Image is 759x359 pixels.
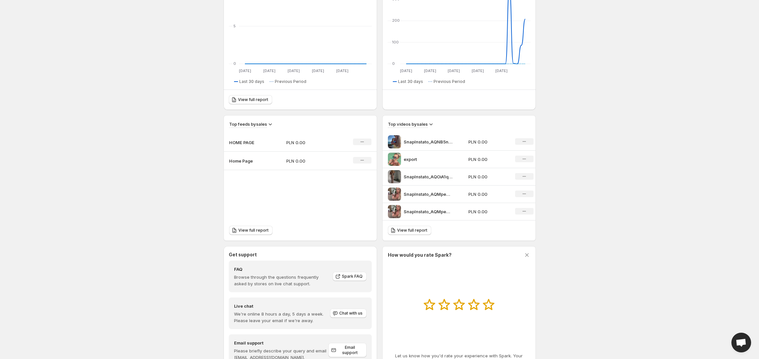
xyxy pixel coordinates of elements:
p: PLN 0.00 [468,139,507,145]
span: View full report [397,228,427,233]
p: Home Page [229,158,262,164]
h3: Top videos by sales [388,121,428,127]
h4: Email support [234,340,328,346]
span: View full report [238,228,269,233]
text: 5 [233,24,236,28]
text: [DATE] [263,68,275,73]
text: [DATE] [239,68,251,73]
h4: FAQ [234,266,328,272]
span: Previous Period [434,79,465,84]
a: View full report [388,226,431,235]
p: PLN 0.00 [286,158,333,164]
span: Last 30 days [398,79,423,84]
text: [DATE] [287,68,299,73]
text: [DATE] [424,68,436,73]
a: View full report [229,95,272,104]
h3: Get support [229,251,257,258]
img: export [388,153,401,166]
p: PLN 0.00 [468,208,507,215]
img: SnapInstato_AQMpewg2paETdGTuDTFC3B7rDHNL-agg5kHRSiqnmGfhcXYc39gKmyThLQeD-f5fDgJLcuXFIy_-_OxIoQrtF... [388,205,401,218]
p: SnapInstato_AQOiA1q86BBEUdcm8-WVqkbsBgV3isGWaWXJSzocz9MhcXikOmXh-HpBFgy1mXqUFsVzGHxx3SeT2hGKblETP... [404,173,453,180]
h3: How would you rate Spark? [388,252,452,258]
p: SnapInstato_AQMpewg2paETdGTuDTFC3B7rDHNL-agg5kHRSiqnmGfhcXYc39gKmyThLQeD-f5fDgJLcuXFIy_-_OxIoQrtF... [404,208,453,215]
h4: Live chat [234,303,329,309]
span: Email support [338,345,363,355]
a: Email support [328,343,367,357]
span: Last 30 days [239,79,264,84]
p: SnapInstato_AQNB5nUXPLUrBnV7xpj5qnLbv2PNLFba9PNsukoZWzPYMh87fhw9W4NemGUD2fgpIIN4PPlH-yKMU1KZrCIJv... [404,139,453,145]
button: Chat with us [330,309,367,318]
a: Spark FAQ [333,272,367,281]
p: PLN 0.00 [468,173,507,180]
text: 200 [392,18,400,23]
text: [DATE] [400,68,412,73]
img: SnapInstato_AQOiA1q86BBEUdcm8-WVqkbsBgV3isGWaWXJSzocz9MhcXikOmXh-HpBFgy1mXqUFsVzGHxx3SeT2hGKblETP... [388,170,401,183]
span: Spark FAQ [342,274,363,279]
img: SnapInstato_AQMpewg2paETdGTuDTFC3B7rDHNL-agg5kHRSiqnmGfhcXYc39gKmyThLQeD-f5fDgJLcuXFIy_-_OxIoQrtF... [388,188,401,201]
h3: Top feeds by sales [229,121,267,127]
span: Chat with us [339,311,363,316]
text: 0 [392,61,395,66]
text: 0 [233,61,236,66]
text: [DATE] [495,68,508,73]
text: 100 [392,40,399,44]
p: PLN 0.00 [468,191,507,197]
a: View full report [229,226,273,235]
img: SnapInstato_AQNB5nUXPLUrBnV7xpj5qnLbv2PNLFba9PNsukoZWzPYMh87fhw9W4NemGUD2fgpIIN4PPlH-yKMU1KZrCIJv... [388,135,401,148]
text: [DATE] [471,68,484,73]
p: SnapInstato_AQMpewg2paETdGTuDTFC3B7rDHNL-agg5kHRSiqnmGfhcXYc39gKmyThLQeD-f5fDgJLcuXFIy_-_OxIoQrtF... [404,191,453,197]
span: Previous Period [275,79,306,84]
p: Browse through the questions frequently asked by stores on live chat support. [234,274,328,287]
text: [DATE] [448,68,460,73]
p: PLN 0.00 [286,139,333,146]
p: export [404,156,453,163]
p: PLN 0.00 [468,156,507,163]
span: View full report [238,97,268,102]
text: [DATE] [336,68,348,73]
p: HOME PAGE [229,139,262,146]
p: We're online 8 hours a day, 5 days a week. Please leave your email if we're away. [234,311,329,324]
a: Open chat [731,333,751,352]
text: [DATE] [312,68,324,73]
